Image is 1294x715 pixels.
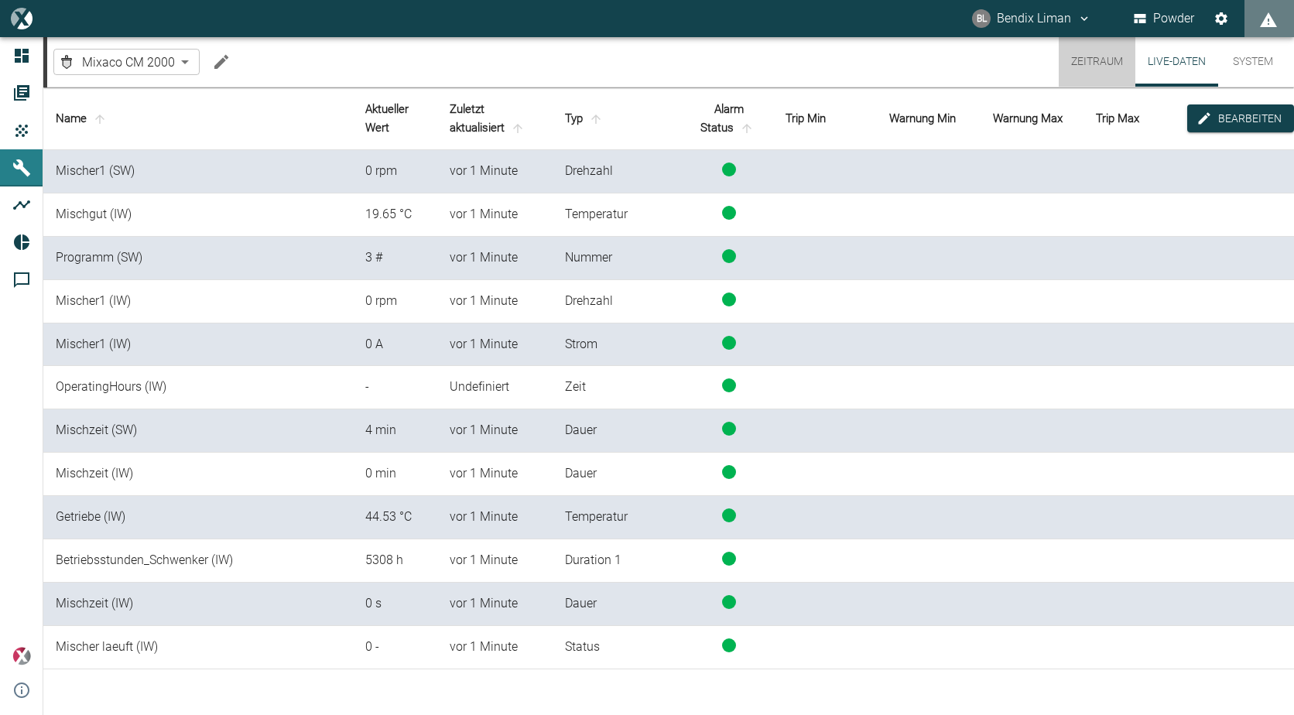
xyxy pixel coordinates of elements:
td: Temperatur [553,496,684,539]
td: Mischzeit (IW) [43,583,353,626]
div: 4 min [365,422,425,440]
span: status-running [722,595,736,609]
td: Mischzeit (IW) [43,453,353,496]
td: Undefiniert [437,366,553,409]
img: Xplore Logo [12,647,31,665]
td: Dauer [553,409,684,453]
span: status-running [722,465,736,479]
div: 0 min [365,465,425,483]
div: 10.9.2025, 13:21:07 [450,162,540,180]
th: Trip Max [1083,87,1187,150]
td: Drehzahl [553,280,684,323]
button: edit-alarms [1187,104,1294,133]
span: status-running [722,336,736,350]
div: 10.9.2025, 13:21:07 [450,465,540,483]
span: status-running [722,422,736,436]
td: Mischer1 (IW) [43,323,353,367]
button: Live-Daten [1135,37,1218,87]
th: Warnung Min [877,87,981,150]
td: Duration 1 [553,539,684,583]
th: Warnung Max [981,87,1084,150]
td: Drehzahl [553,150,684,193]
td: Mischgut (IW) [43,193,353,237]
span: status-running [722,206,736,220]
button: System [1218,37,1288,87]
td: Mischzeit (SW) [43,409,353,453]
th: Typ [553,87,684,150]
div: 10.9.2025, 13:21:07 [450,206,540,224]
div: 0 A [365,336,425,354]
td: Strom [553,323,684,367]
span: sort-name [90,112,110,126]
td: Betriebsstunden_Schwenker (IW) [43,539,353,583]
th: Zuletzt aktualisiert [437,87,553,150]
button: Machine bearbeiten [206,46,237,77]
a: Mixaco CM 2000 [57,53,175,71]
td: Status [553,626,684,669]
div: 0 s [365,595,425,613]
td: Nummer [553,237,684,280]
div: 10.9.2025, 13:21:07 [450,508,540,526]
td: Dauer [553,453,684,496]
span: sort-status [737,121,757,135]
img: logo [11,8,32,29]
td: Mischer1 (SW) [43,150,353,193]
span: status-running [722,552,736,566]
td: Mischer laeuft (IW) [43,626,353,669]
th: Alarm Status [684,87,773,150]
button: bendix.liman@kansaihelios-cws.de [970,5,1094,32]
th: Aktueller Wert [353,87,437,150]
span: sort-type [586,112,606,126]
div: 10.9.2025, 13:21:07 [450,336,540,354]
div: 10.9.2025, 13:21:07 [450,552,540,570]
button: Einstellungen [1207,5,1235,32]
td: OperatingHours (IW) [43,366,353,409]
td: Getriebe (IW) [43,496,353,539]
span: status-running [722,508,736,522]
button: Powder [1131,5,1198,32]
span: status-running [722,162,736,176]
div: - [365,378,425,396]
div: BL [972,9,991,28]
span: sort-time [508,121,528,135]
td: Programm (SW) [43,237,353,280]
th: Trip Min [773,87,877,150]
div: 10.9.2025, 13:21:07 [450,249,540,267]
div: 10.9.2025, 13:21:07 [450,638,540,656]
div: 44.53125 °C [365,508,425,526]
div: 19.64699 °C [365,206,425,224]
td: Dauer [553,583,684,626]
div: 0 - [365,638,425,656]
span: status-running [722,249,736,263]
div: 10.9.2025, 13:21:07 [450,292,540,310]
div: 10.9.2025, 13:21:07 [450,422,540,440]
td: Zeit [553,366,684,409]
td: Mischer1 (IW) [43,280,353,323]
div: 0 rpm [365,292,425,310]
span: status-running [722,378,736,392]
span: status-running [722,638,736,652]
span: Mixaco CM 2000 [82,53,175,71]
span: status-running [722,292,736,306]
div: 0 rpm [365,162,425,180]
div: 10.9.2025, 13:21:07 [450,595,540,613]
button: Zeitraum [1059,37,1135,87]
td: Temperatur [553,193,684,237]
div: 3 # [365,249,425,267]
div: 5308 h [365,552,425,570]
th: Name [43,87,353,150]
